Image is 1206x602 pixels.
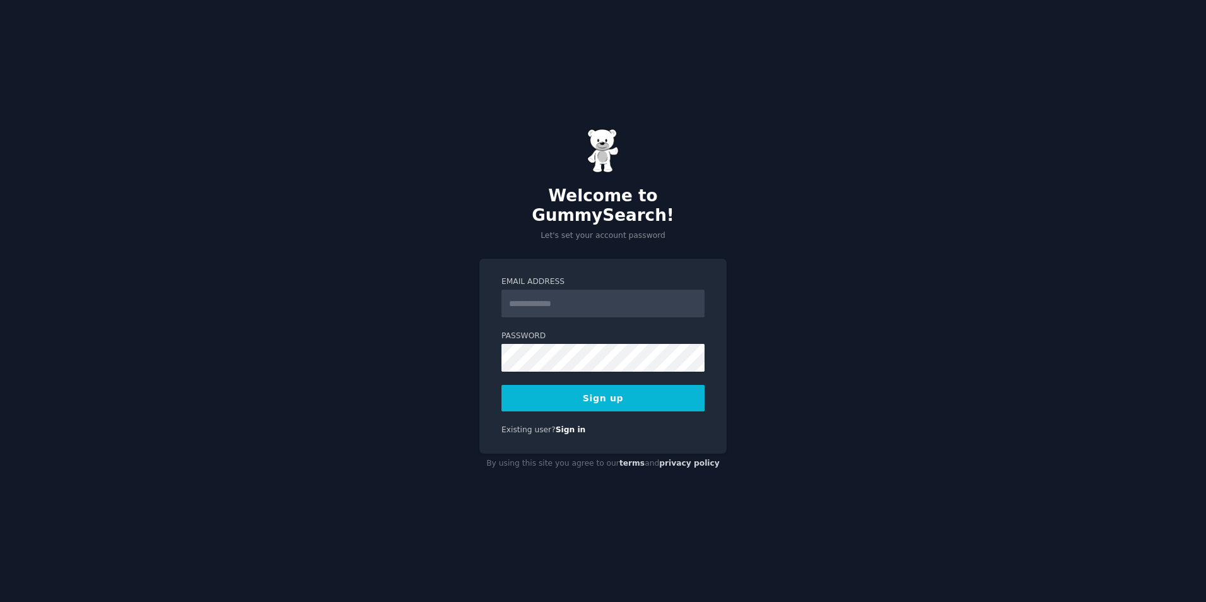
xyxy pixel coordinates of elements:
span: Existing user? [501,425,556,434]
img: Gummy Bear [587,129,619,173]
a: privacy policy [659,459,720,468]
a: Sign in [556,425,586,434]
a: terms [619,459,645,468]
div: By using this site you agree to our and [479,454,727,474]
button: Sign up [501,385,705,411]
p: Let's set your account password [479,230,727,242]
label: Password [501,331,705,342]
label: Email Address [501,276,705,288]
h2: Welcome to GummySearch! [479,186,727,226]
